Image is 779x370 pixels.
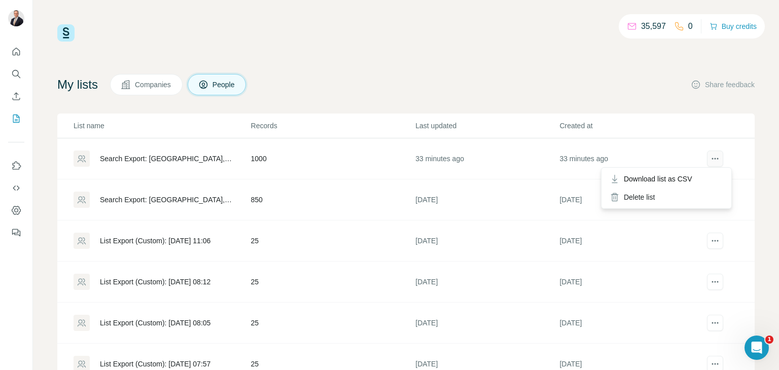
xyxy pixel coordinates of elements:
div: Delete list [604,188,729,206]
td: [DATE] [415,179,559,220]
div: Search Export: [GEOGRAPHIC_DATA], Director, Owner / Partner, [GEOGRAPHIC_DATA], Business Consulti... [100,195,234,205]
iframe: Intercom live chat [745,336,769,360]
div: Search Export: [GEOGRAPHIC_DATA], Director, Owner / Partner, [GEOGRAPHIC_DATA], Business Consulti... [100,154,234,164]
div: List Export (Custom): [DATE] 08:05 [100,318,210,328]
td: 850 [251,179,415,220]
button: Buy credits [710,19,757,33]
button: Dashboard [8,201,24,219]
span: People [213,80,236,90]
td: 33 minutes ago [415,138,559,179]
button: Use Surfe on LinkedIn [8,157,24,175]
p: 35,597 [641,20,666,32]
button: My lists [8,109,24,128]
p: Created at [559,121,702,131]
p: List name [74,121,250,131]
td: [DATE] [559,262,703,303]
h4: My lists [57,77,98,93]
td: [DATE] [559,303,703,344]
span: Download list as CSV [624,174,692,184]
span: Companies [135,80,172,90]
button: Quick start [8,43,24,61]
p: Records [251,121,415,131]
p: Last updated [415,121,558,131]
button: actions [707,151,723,167]
button: actions [707,233,723,249]
button: Share feedback [691,80,755,90]
p: 0 [688,20,693,32]
img: Surfe Logo [57,24,75,42]
td: 25 [251,220,415,262]
span: 1 [765,336,773,344]
td: 25 [251,303,415,344]
div: List Export (Custom): [DATE] 07:57 [100,359,210,369]
td: [DATE] [415,220,559,262]
button: actions [707,274,723,290]
td: [DATE] [415,262,559,303]
td: 1000 [251,138,415,179]
td: [DATE] [559,220,703,262]
td: 25 [251,262,415,303]
td: [DATE] [559,179,703,220]
button: Search [8,65,24,83]
img: Avatar [8,10,24,26]
button: Enrich CSV [8,87,24,105]
div: List Export (Custom): [DATE] 08:12 [100,277,210,287]
div: List Export (Custom): [DATE] 11:06 [100,236,210,246]
button: Use Surfe API [8,179,24,197]
td: 33 minutes ago [559,138,703,179]
button: actions [707,315,723,331]
button: Feedback [8,224,24,242]
td: [DATE] [415,303,559,344]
